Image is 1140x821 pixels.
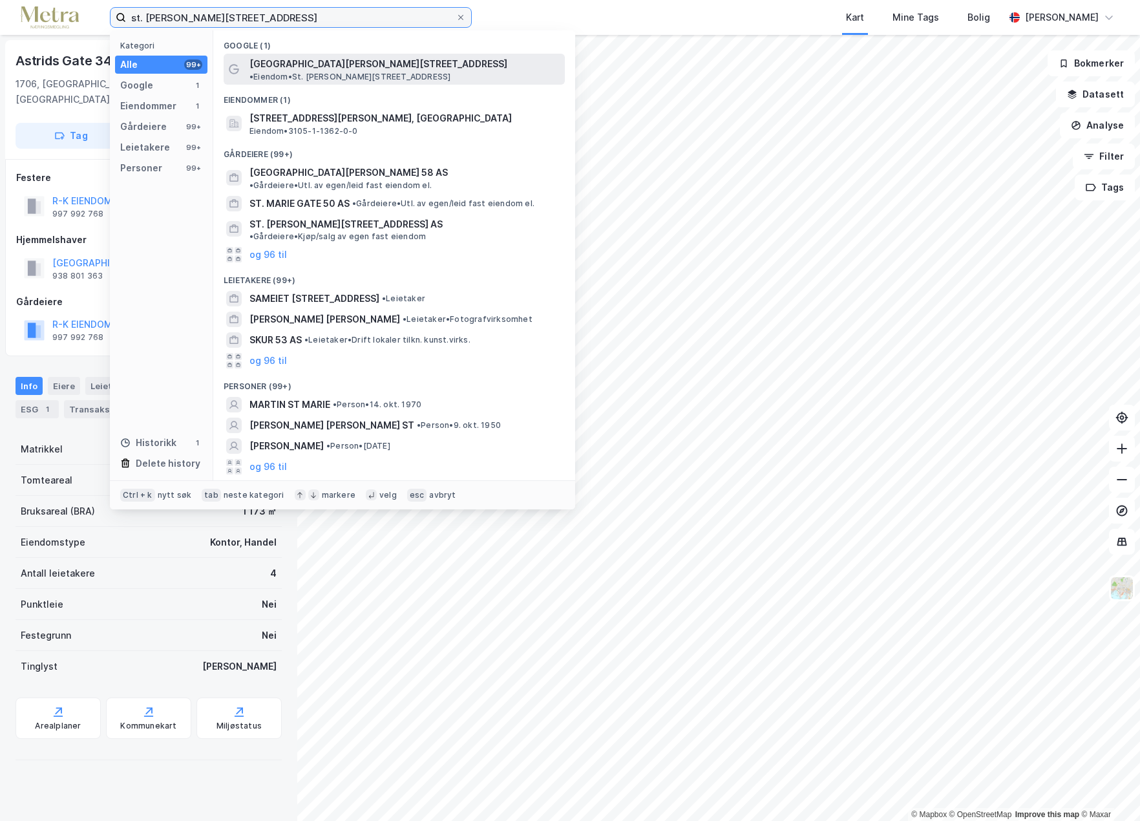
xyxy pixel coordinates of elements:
span: • [403,314,406,324]
div: Miljøstatus [216,721,262,731]
span: Person • 14. okt. 1970 [333,400,421,410]
div: Festegrunn [21,628,71,643]
span: • [326,441,330,451]
div: Kommunekart [120,721,176,731]
span: Gårdeiere • Utl. av egen/leid fast eiendom el. [249,180,432,191]
button: Tag [16,123,127,149]
span: • [304,335,308,345]
span: SKUR 53 AS [249,332,302,348]
span: • [249,231,253,241]
div: Historikk [120,435,176,451]
div: 1 [41,403,54,416]
div: Bolig [967,10,990,25]
div: 99+ [184,59,202,70]
div: Tomteareal [21,473,72,488]
div: avbryt [429,490,456,500]
span: • [249,180,253,190]
div: Nei [262,597,277,612]
button: og 96 til [249,459,287,474]
div: 1 [192,101,202,111]
div: neste kategori [224,490,284,500]
span: [STREET_ADDRESS][PERSON_NAME], [GEOGRAPHIC_DATA] [249,111,560,126]
div: 997 992 768 [52,332,103,343]
div: Ctrl + k [120,489,155,502]
div: Personer (99+) [213,371,575,394]
div: velg [379,490,397,500]
a: Improve this map [1015,810,1079,819]
div: Eiendomstype [21,535,85,550]
div: Alle [120,57,138,72]
span: Person • 9. okt. 1950 [417,420,501,431]
span: Leietaker • Drift lokaler tilkn. kunst.virks. [304,335,470,345]
div: Tinglyst [21,659,58,674]
span: • [333,400,337,409]
div: Eiere [48,377,80,395]
button: Bokmerker [1048,50,1135,76]
a: Mapbox [911,810,947,819]
div: markere [322,490,355,500]
div: Mine Tags [892,10,939,25]
span: Gårdeiere • Kjøp/salg av egen fast eiendom [249,231,426,242]
button: Analyse [1060,112,1135,138]
div: Kontor, Handel [210,535,277,550]
div: Delete history [136,456,200,471]
div: Google [120,78,153,93]
div: Historikk (1) [213,477,575,500]
div: [PERSON_NAME] [202,659,277,674]
div: Astrids Gate 34 [16,50,114,71]
span: Leietaker • Fotografvirksomhet [403,314,533,325]
span: • [417,420,421,430]
span: Eiendom • 3105-1-1362-0-0 [249,126,358,136]
div: Punktleie [21,597,63,612]
div: esc [407,489,427,502]
span: [PERSON_NAME] [249,438,324,454]
div: Personer [120,160,162,176]
div: Eiendommer [120,98,176,114]
span: SAMEIET [STREET_ADDRESS] [249,291,379,306]
button: og 96 til [249,353,287,368]
div: 938 801 363 [52,271,103,281]
img: Z [1110,576,1134,601]
button: og 96 til [249,247,287,262]
div: 4 [270,566,277,581]
div: Info [16,377,43,395]
span: ST. [PERSON_NAME][STREET_ADDRESS] AS [249,217,443,232]
div: Eiendommer (1) [213,85,575,108]
div: Hjemmelshaver [16,232,281,248]
div: Gårdeiere [120,119,167,134]
div: Leietakere (99+) [213,265,575,288]
span: • [249,72,253,81]
div: 1 [192,80,202,91]
div: Leietakere [120,140,170,155]
span: Leietaker [382,293,425,304]
span: [PERSON_NAME] [PERSON_NAME] ST [249,418,414,433]
div: Antall leietakere [21,566,95,581]
div: Kategori [120,41,207,50]
div: Transaksjoner [64,400,153,418]
div: tab [202,489,221,502]
button: Datasett [1056,81,1135,107]
div: Arealplaner [35,721,81,731]
div: 1 [192,438,202,448]
div: Kontrollprogram for chat [1075,759,1140,821]
div: 1 173 ㎡ [242,504,277,519]
div: Bruksareal (BRA) [21,504,95,519]
img: metra-logo.256734c3b2bbffee19d4.png [21,6,79,29]
span: [PERSON_NAME] [PERSON_NAME] [249,312,400,327]
button: Filter [1073,144,1135,169]
div: [PERSON_NAME] [1025,10,1099,25]
div: Matrikkel [21,442,63,457]
span: Eiendom • St. [PERSON_NAME][STREET_ADDRESS] [249,72,450,82]
iframe: Chat Widget [1075,759,1140,821]
div: Festere [16,170,281,186]
div: ESG [16,400,59,418]
div: 99+ [184,122,202,132]
a: OpenStreetMap [949,810,1012,819]
span: Gårdeiere • Utl. av egen/leid fast eiendom el. [352,198,534,209]
span: • [382,293,386,303]
div: Kart [846,10,864,25]
span: [GEOGRAPHIC_DATA][PERSON_NAME] 58 AS [249,165,448,180]
div: 997 992 768 [52,209,103,219]
span: • [352,198,356,208]
div: nytt søk [158,490,192,500]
